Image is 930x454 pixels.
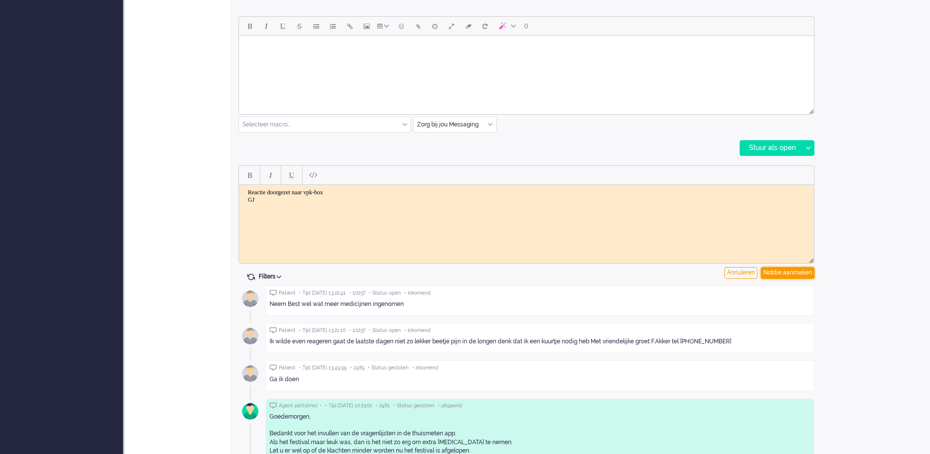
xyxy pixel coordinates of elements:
[258,18,274,34] button: Italic
[520,18,533,34] button: 0
[477,18,493,34] button: Reset content
[274,18,291,34] button: Underline
[375,18,393,34] button: Table
[493,18,520,34] button: AI
[270,300,810,308] div: Neem Best wel wat meer medicijnen ingenomen
[279,327,296,334] span: Patiënt
[270,375,810,384] div: Ga ik doen
[393,402,434,409] span: • Status gesloten
[299,364,347,371] span: • Tijd [DATE] 13:49:59
[259,273,285,280] span: Filters
[412,364,438,371] span: • inkomend
[283,167,300,183] button: Underline
[239,36,814,105] iframe: Rich Text Area
[524,22,528,30] span: 0
[238,399,263,424] img: avatar
[279,290,296,297] span: Patiënt
[369,290,401,297] span: • Status open
[279,364,296,371] span: Patiënt
[291,18,308,34] button: Strikethrough
[238,361,263,386] img: avatar
[350,364,364,371] span: • 2485
[262,167,279,183] button: Italic
[426,18,443,34] button: Delay message
[270,337,810,346] div: Ik wilde even reageren gaat de laatste dagen niet zo lekker beetje pijn in de longen denk dat ik ...
[404,290,430,297] span: • inkomend
[740,141,802,155] div: Stuur als open
[806,105,814,114] div: Resize
[443,18,460,34] button: Fullscreen
[376,402,390,409] span: • 2461
[238,324,263,348] img: avatar
[304,167,321,183] button: Paste plain text
[438,402,462,409] span: • uitgaand
[460,18,477,34] button: Clear formatting
[241,18,258,34] button: Bold
[404,327,430,334] span: • inkomend
[761,267,814,279] div: Notitie aanmaken
[238,286,263,311] img: avatar
[341,18,358,34] button: Insert/edit link
[299,290,346,297] span: • Tijd [DATE] 13:22:41
[806,254,814,263] div: Resize
[393,18,410,34] button: Emoticons
[349,290,365,297] span: • 10237
[325,402,372,409] span: • Tijd [DATE] 10:23:01
[239,185,814,254] iframe: Rich Text Area
[369,327,401,334] span: • Status open
[279,402,322,409] span: Agent pattylmsc •
[410,18,426,34] button: Add attachment
[358,18,375,34] button: Insert/edit image
[270,402,277,409] img: ic_chat_grey.svg
[349,327,365,334] span: • 10237
[270,290,277,296] img: ic_chat_grey.svg
[368,364,409,371] span: • Status gesloten
[299,327,346,334] span: • Tijd [DATE] 13:21:10
[241,167,258,183] button: Bold
[270,327,277,333] img: ic_chat_grey.svg
[325,18,341,34] button: Numbered list
[308,18,325,34] button: Bullet list
[724,267,757,279] div: Annuleren
[270,364,277,371] img: ic_chat_grey.svg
